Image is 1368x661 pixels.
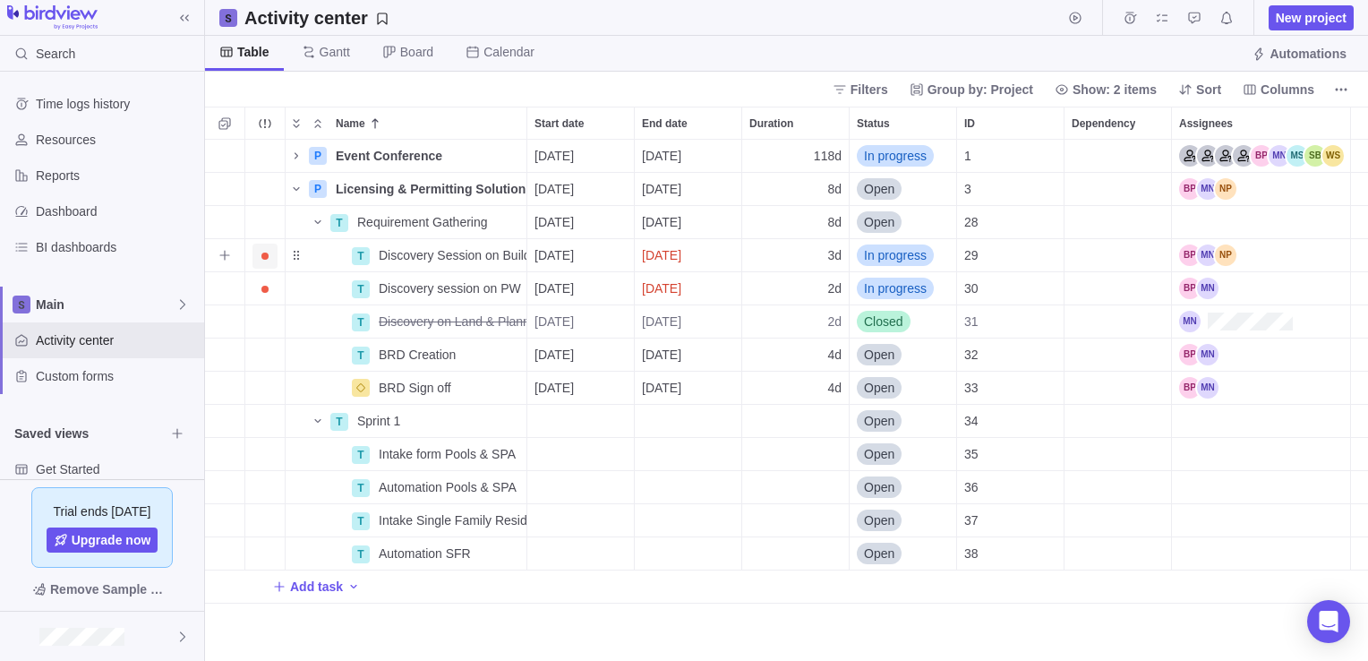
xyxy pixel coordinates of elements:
[286,140,527,173] div: Name
[635,372,742,405] div: End date
[742,305,850,339] div: Duration
[1276,9,1347,27] span: New project
[1064,537,1172,571] div: Dependency
[864,346,894,364] span: Open
[864,180,894,198] span: Open
[850,339,957,372] div: Status
[957,107,1064,139] div: ID
[957,438,1064,471] div: ID
[534,213,574,231] span: [DATE]
[534,279,574,297] span: [DATE]
[1269,5,1354,30] span: New project
[330,413,348,431] div: T
[850,140,956,172] div: In progress
[245,537,286,571] div: Trouble indication
[1304,145,1326,167] div: Sandra Bellmont
[742,140,850,173] div: Duration
[957,239,1064,272] div: ID
[329,140,526,172] div: Event Conference
[1179,245,1201,266] div: Brad Purdue
[864,246,927,264] span: In progress
[307,111,329,136] span: Collapse
[1047,77,1164,102] span: Show: 2 items
[1269,145,1290,167] div: Mario Noronha
[957,272,1064,305] div: 30
[400,43,433,61] span: Board
[527,173,635,206] div: Start date
[635,272,742,305] div: End date
[964,313,979,330] span: 31
[850,305,956,338] div: Closed
[957,305,1064,338] div: 31
[534,246,574,264] span: [DATE]
[72,531,151,549] span: Upgrade now
[1064,372,1172,405] div: Dependency
[286,471,527,504] div: Name
[635,107,741,139] div: End date
[379,246,526,264] span: Discovery Session on Building Permits
[957,405,1064,438] div: ID
[245,372,286,405] div: Trouble indication
[534,115,584,133] span: Start date
[165,421,190,446] span: Browse views
[36,460,197,478] span: Get Started
[957,173,1064,205] div: 3
[642,279,681,297] span: [DATE]
[1214,13,1239,28] a: Notifications
[850,173,956,205] div: Open
[1064,438,1172,471] div: Dependency
[336,180,526,198] span: Licensing & Permitting Solution
[850,305,957,339] div: Status
[1172,107,1350,139] div: Assignees
[864,379,894,397] span: Open
[742,272,850,305] div: Duration
[286,504,527,537] div: Name
[1182,5,1207,30] span: Approval requests
[957,504,1064,537] div: ID
[1182,13,1207,28] a: Approval requests
[372,272,526,305] div: Discovery session on PW
[749,115,793,133] span: Duration
[827,246,842,264] span: 3d
[329,107,526,139] div: Name
[642,180,681,198] span: [DATE]
[827,279,842,297] span: 2d
[320,43,350,61] span: Gantt
[642,115,688,133] span: End date
[827,213,842,231] span: 8d
[850,272,957,305] div: Status
[1064,305,1172,339] div: Dependency
[1214,5,1239,30] span: Notifications
[36,45,75,63] span: Search
[1261,81,1314,99] span: Columns
[742,107,849,139] div: Duration
[36,167,197,185] span: Reports
[1307,600,1350,643] div: Open Intercom Messenger
[205,571,1368,604] div: Add New
[1172,206,1351,239] div: Assignees
[1215,178,1236,200] div: Natalie Prague
[534,313,574,330] span: [DATE]
[36,331,197,349] span: Activity center
[527,140,635,173] div: Start date
[635,471,742,504] div: End date
[286,372,527,405] div: Name
[286,405,527,438] div: Name
[245,305,286,339] div: Trouble indication
[928,81,1033,99] span: Group by: Project
[850,239,956,271] div: In progress
[642,147,681,165] span: [DATE]
[742,372,850,405] div: Duration
[36,202,197,220] span: Dashboard
[1072,115,1135,133] span: Dependency
[7,5,98,30] img: logo
[527,206,635,239] div: Start date
[964,213,979,231] span: 28
[957,140,1064,173] div: ID
[237,5,397,30] span: Save your current layout and filters as a View
[483,43,534,61] span: Calendar
[245,206,286,239] div: Trouble indication
[1235,77,1321,102] span: Columns
[286,339,527,372] div: Name
[1172,405,1351,438] div: Assignees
